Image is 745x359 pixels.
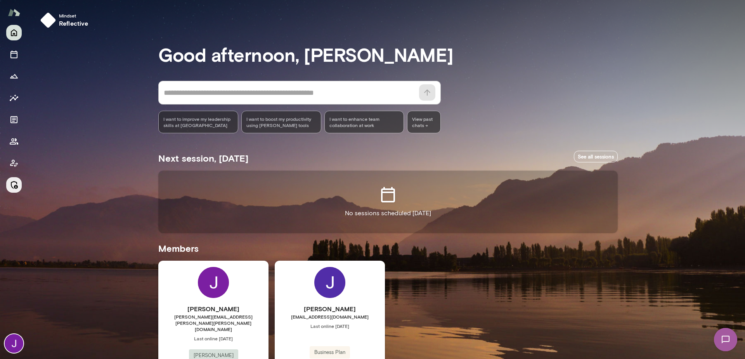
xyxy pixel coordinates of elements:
[158,152,248,164] h5: Next session, [DATE]
[275,314,385,320] span: [EMAIL_ADDRESS][DOMAIN_NAME]
[275,323,385,329] span: Last online [DATE]
[574,151,618,163] a: See all sessions
[158,304,269,314] h6: [PERSON_NAME]
[6,47,22,62] button: Sessions
[407,111,441,133] span: View past chats ->
[40,12,56,28] img: mindset
[329,116,399,128] span: I want to enhance team collaboration at work
[6,68,22,84] button: Growth Plan
[345,209,431,218] p: No sessions scheduled [DATE]
[6,90,22,106] button: Insights
[59,19,88,28] h6: reflective
[158,111,238,133] div: I want to improve my leadership skills at [GEOGRAPHIC_DATA]
[6,112,22,127] button: Documents
[246,116,316,128] span: I want to boost my productivity using [PERSON_NAME] tools
[241,111,321,133] div: I want to boost my productivity using [PERSON_NAME] tools
[310,349,350,356] span: Business Plan
[275,304,385,314] h6: [PERSON_NAME]
[59,12,88,19] span: Mindset
[6,134,22,149] button: Members
[8,5,20,20] img: Mento
[6,25,22,40] button: Home
[163,116,233,128] span: I want to improve my leadership skills at [GEOGRAPHIC_DATA]
[314,267,345,298] img: Jackie G
[37,9,95,31] button: Mindsetreflective
[5,334,23,353] img: Jocelyn Grodin
[158,335,269,342] span: Last online [DATE]
[158,44,618,65] h3: Good afternoon, [PERSON_NAME]
[6,155,22,171] button: Client app
[198,267,229,298] img: Jocelyn Grodin
[158,314,269,332] span: [PERSON_NAME][EMAIL_ADDRESS][PERSON_NAME][PERSON_NAME][DOMAIN_NAME]
[6,177,22,193] button: Manage
[324,111,404,133] div: I want to enhance team collaboration at work
[158,242,618,254] h5: Members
